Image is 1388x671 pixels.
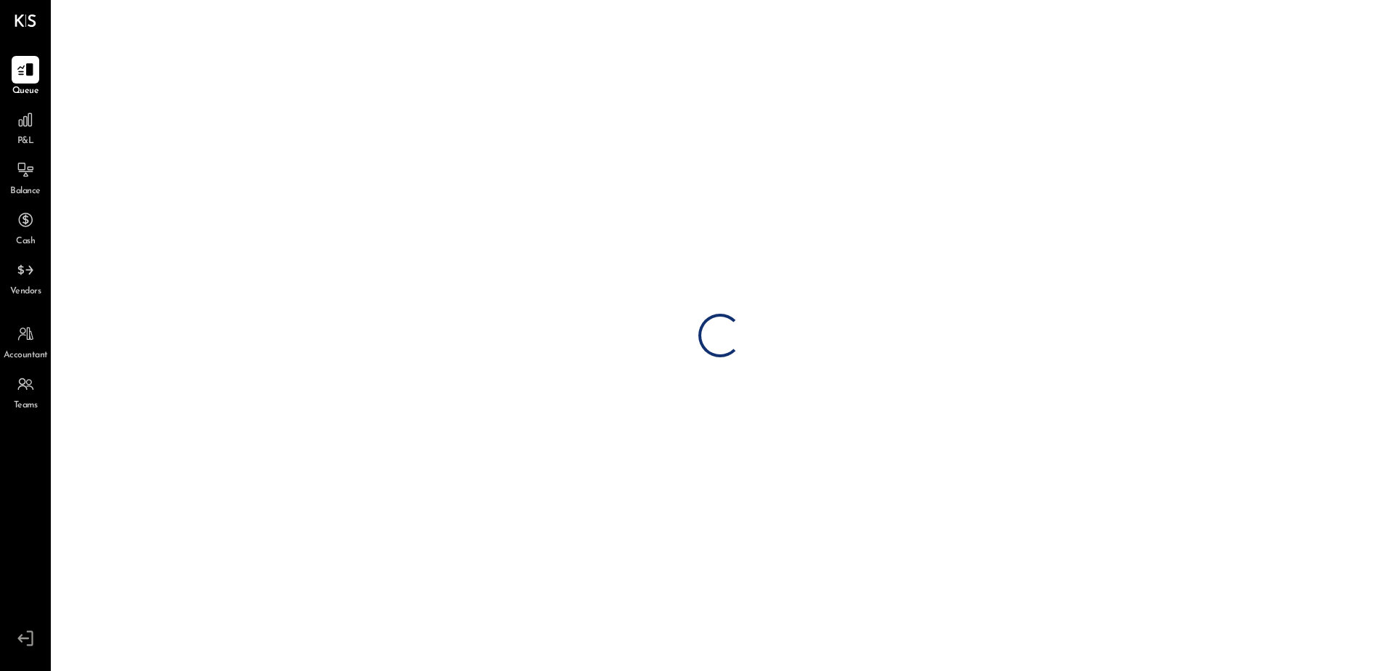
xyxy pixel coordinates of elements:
span: Balance [10,185,41,198]
span: Accountant [4,349,48,362]
a: Queue [1,56,50,98]
span: Vendors [10,285,41,298]
span: Teams [14,399,38,412]
span: P&L [17,135,34,148]
a: Cash [1,206,50,248]
span: Cash [16,235,35,248]
a: P&L [1,106,50,148]
a: Balance [1,156,50,198]
span: Queue [12,85,39,98]
a: Vendors [1,256,50,298]
a: Teams [1,370,50,412]
a: Accountant [1,320,50,362]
